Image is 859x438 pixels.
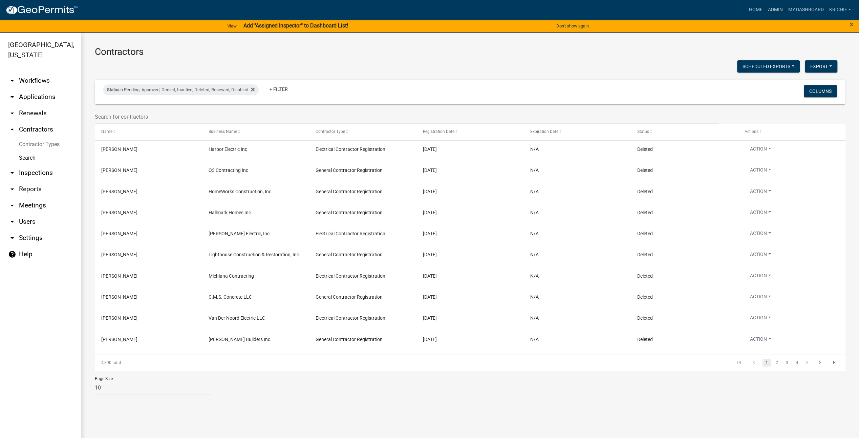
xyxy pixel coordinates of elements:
[209,189,271,194] span: HomeWorks Construction, Inc
[530,337,538,342] span: N/A
[264,83,293,95] a: + Filter
[316,315,385,321] span: Electrical Contractor Registration
[101,167,137,173] span: Andrew Hormann
[95,354,244,371] div: 4,890 total
[423,210,437,215] span: 08/11/2025
[316,146,385,152] span: Electrical Contractor Registration
[745,336,776,345] button: Action
[783,359,791,366] a: 3
[745,209,776,219] button: Action
[804,85,837,97] button: Columns
[745,188,776,198] button: Action
[637,167,653,173] span: Deleted
[631,124,738,140] datatable-header-cell: Status
[530,146,538,152] span: N/A
[101,210,137,215] span: Paul Schwinghammer
[316,337,383,342] span: General Contractor Registration
[745,129,758,134] span: Actions
[209,252,300,257] span: Lighthouse Construction & Restoration, Inc.
[316,273,385,279] span: Electrical Contractor Registration
[530,252,538,257] span: N/A
[805,60,837,73] button: Export
[8,125,16,134] i: arrow_drop_up
[95,46,845,58] h3: Contractors
[224,20,239,32] a: View
[423,189,437,194] span: 08/11/2025
[423,129,454,134] span: Registration Date
[316,189,383,194] span: General Contractor Registration
[209,146,247,152] span: Harbor Electric Inc
[850,20,854,29] span: ×
[737,60,800,73] button: Scheduled Exports
[209,273,254,279] span: Michiana Contracting
[316,210,383,215] span: General Contractor Registration
[745,314,776,324] button: Action
[423,273,437,279] span: 08/07/2025
[763,359,771,366] a: 1
[101,315,137,321] span: Carey VanDerNoord
[530,294,538,300] span: N/A
[8,77,16,85] i: arrow_drop_down
[103,84,259,95] div: in Pending, Approved, Denied, Inactive, Deleted, Renewed, Disabled
[416,124,524,140] datatable-header-cell: Registration Date
[209,167,248,173] span: Q3 Contracting Inc
[316,294,383,300] span: General Contractor Registration
[530,167,538,173] span: N/A
[101,189,137,194] span: Denise Long
[243,22,348,29] strong: Add "Assigned Inspector" to Dashboard List!
[8,234,16,242] i: arrow_drop_down
[95,110,718,124] input: Search for contractors
[765,3,785,16] a: Admin
[637,189,653,194] span: Deleted
[637,273,653,279] span: Deleted
[745,251,776,261] button: Action
[782,357,792,369] li: page 3
[530,273,538,279] span: N/A
[637,337,653,342] span: Deleted
[813,359,826,366] a: go to next page
[209,294,252,300] span: C.M.S. Concrete LLC
[316,129,345,134] span: Contractor Type
[793,359,801,366] a: 4
[785,3,826,16] a: My Dashboard
[530,315,538,321] span: N/A
[637,294,653,300] span: Deleted
[748,359,760,366] a: go to previous page
[745,272,776,282] button: Action
[101,146,137,152] span: James Lechtanski
[101,337,137,342] span: Karyl Feikes
[95,124,202,140] datatable-header-cell: Name
[8,250,16,258] i: help
[423,146,437,152] span: 08/12/2025
[637,231,653,236] span: Deleted
[209,129,237,134] span: Business Name
[637,129,649,134] span: Status
[746,3,765,16] a: Home
[423,337,437,342] span: 08/04/2025
[792,357,802,369] li: page 4
[530,189,538,194] span: N/A
[850,20,854,28] button: Close
[8,185,16,193] i: arrow_drop_down
[828,359,841,366] a: go to last page
[101,231,137,236] span: Doug Stephani
[554,20,592,32] button: Don't show again
[637,252,653,257] span: Deleted
[803,359,811,366] a: 5
[530,231,538,236] span: N/A
[8,169,16,177] i: arrow_drop_down
[530,129,558,134] span: Expiration Date
[209,231,271,236] span: Stephani Electric, Inc.
[8,109,16,117] i: arrow_drop_down
[637,146,653,152] span: Deleted
[802,357,812,369] li: page 5
[523,124,631,140] datatable-header-cell: Expiration Date
[8,218,16,226] i: arrow_drop_down
[8,201,16,210] i: arrow_drop_down
[745,166,776,176] button: Action
[745,145,776,155] button: Action
[773,359,781,366] a: 2
[101,252,137,257] span: Joseph Buczek
[637,315,653,321] span: Deleted
[8,93,16,101] i: arrow_drop_down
